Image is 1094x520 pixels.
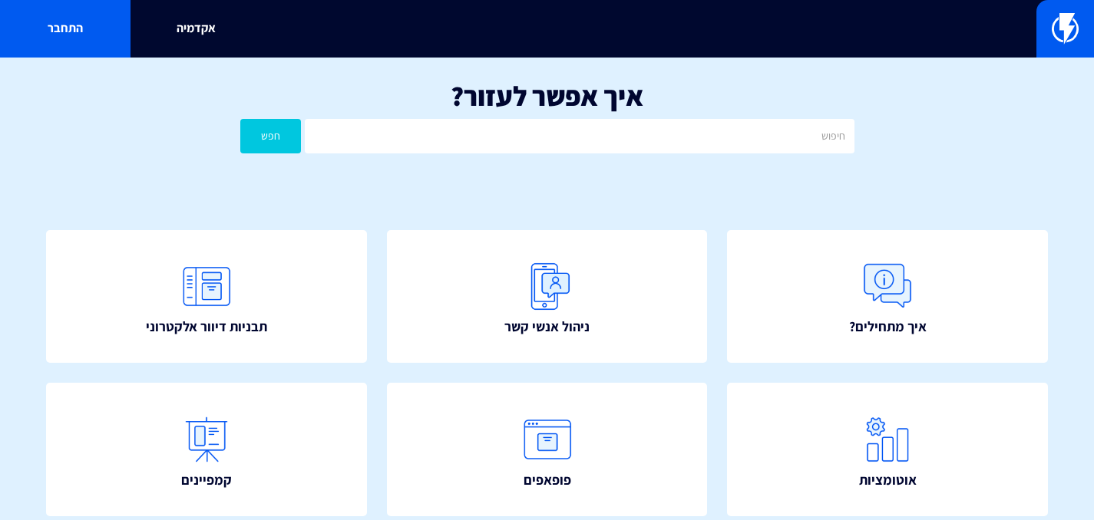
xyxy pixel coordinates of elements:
[727,230,1048,363] a: איך מתחילים?
[387,383,708,515] a: פופאפים
[181,470,232,490] span: קמפיינים
[859,470,917,490] span: אוטומציות
[524,470,571,490] span: פופאפים
[387,230,708,363] a: ניהול אנשי קשר
[146,317,267,337] span: תבניות דיוור אלקטרוני
[504,317,590,337] span: ניהול אנשי קשר
[46,230,367,363] a: תבניות דיוור אלקטרוני
[240,119,302,153] button: חפש
[305,119,854,153] input: חיפוש
[46,383,367,515] a: קמפיינים
[849,317,927,337] span: איך מתחילים?
[23,81,1071,111] h1: איך אפשר לעזור?
[727,383,1048,515] a: אוטומציות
